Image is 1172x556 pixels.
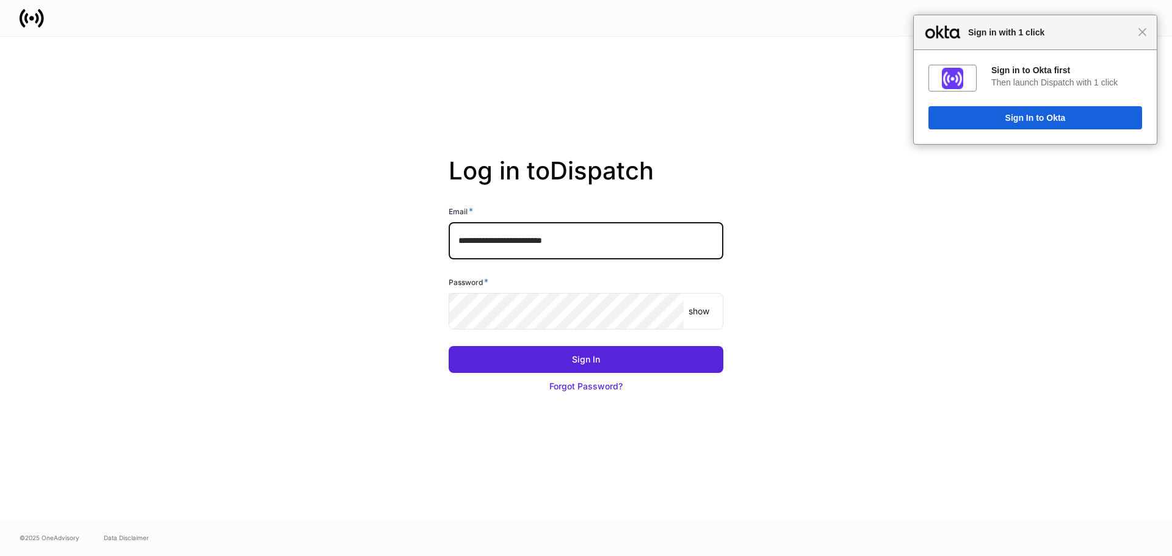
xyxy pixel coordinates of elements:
[928,106,1142,129] button: Sign In to Okta
[449,373,723,400] button: Forgot Password?
[449,346,723,373] button: Sign In
[449,205,473,217] h6: Email
[572,353,600,366] div: Sign In
[942,68,963,89] img: fs018ep249ihOdyJk358
[104,533,149,543] a: Data Disclaimer
[1138,27,1147,37] span: Close
[991,77,1142,88] div: Then launch Dispatch with 1 click
[991,65,1142,76] div: Sign in to Okta first
[962,25,1138,40] span: Sign in with 1 click
[20,533,79,543] span: © 2025 OneAdvisory
[689,305,709,317] p: show
[549,380,623,392] div: Forgot Password?
[449,156,723,205] h2: Log in to Dispatch
[449,276,488,288] h6: Password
